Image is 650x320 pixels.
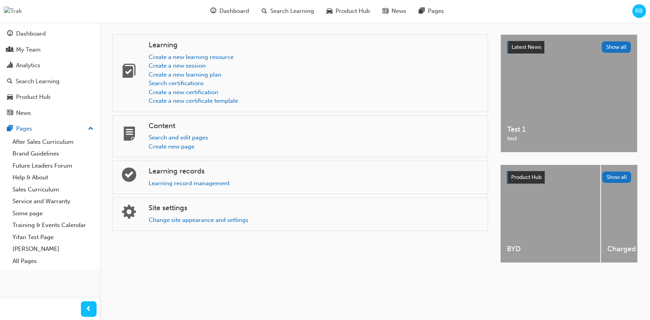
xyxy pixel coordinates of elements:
[210,6,216,16] span: guage-icon
[149,143,194,150] a: Create new page
[122,168,136,185] span: learningrecord-icon
[16,45,41,54] div: My Team
[602,41,631,53] button: Show all
[149,97,238,104] a: Create a new certificate template
[9,184,97,196] a: Sales Curriculum
[262,6,267,16] span: search-icon
[7,125,13,132] span: pages-icon
[7,46,13,54] span: people-icon
[507,171,631,184] a: Product HubShow all
[9,148,97,160] a: Brand Guidelines
[636,7,643,16] span: RB
[16,77,59,86] div: Search Learning
[9,160,97,172] a: Future Leaders Forum
[219,7,249,16] span: Dashboard
[9,195,97,207] a: Service and Warranty
[16,109,31,118] div: News
[9,243,97,255] a: [PERSON_NAME]
[3,90,97,104] a: Product Hub
[7,30,13,38] span: guage-icon
[4,7,22,16] img: Trak
[320,3,376,19] a: car-iconProduct Hub
[7,110,13,117] span: news-icon
[376,3,413,19] a: news-iconNews
[507,41,631,54] a: Latest NewsShow all
[9,207,97,220] a: Some page
[16,93,50,102] div: Product Hub
[88,124,93,134] span: up-icon
[336,7,370,16] span: Product Hub
[149,167,481,176] h4: Learning records
[9,172,97,184] a: Help & About
[122,64,136,81] span: learning-icon
[149,216,248,223] a: Change site appearance and settings
[16,124,32,133] div: Pages
[7,78,13,85] span: search-icon
[507,134,631,143] span: test
[507,245,594,254] span: BYD
[122,127,136,144] span: page-icon
[9,219,97,231] a: Training & Events Calendar
[413,3,450,19] a: pages-iconPages
[7,94,13,101] span: car-icon
[511,174,542,181] span: Product Hub
[419,6,425,16] span: pages-icon
[3,43,97,57] a: My Team
[3,106,97,120] a: News
[204,3,255,19] a: guage-iconDashboard
[512,44,541,50] span: Latest News
[9,255,97,267] a: All Pages
[632,4,646,18] button: RB
[149,122,481,131] h4: Content
[149,41,481,50] h4: Learning
[7,62,13,69] span: chart-icon
[149,71,221,78] a: Create a new learning plan
[16,61,40,70] div: Analytics
[428,7,444,16] span: Pages
[16,29,46,38] div: Dashboard
[3,74,97,89] a: Search Learning
[9,136,97,148] a: After Sales Curriculum
[9,231,97,243] a: Yifan Test Page
[382,6,388,16] span: news-icon
[3,122,97,136] button: Pages
[149,54,233,61] a: Create a new learning resource
[149,80,204,87] a: Search certifications
[3,58,97,73] a: Analytics
[86,304,92,314] span: prev-icon
[327,6,332,16] span: car-icon
[149,180,230,187] a: Learning record management
[255,3,320,19] a: search-iconSearch Learning
[3,25,97,122] button: DashboardMy TeamAnalyticsSearch LearningProduct HubNews
[507,125,631,134] span: Test 1
[149,204,481,213] h4: Site settings
[149,89,218,96] a: Create a new certification
[602,172,632,183] button: Show all
[391,7,406,16] span: News
[501,165,600,263] a: BYD
[122,206,136,222] span: cogs-icon
[149,134,208,141] a: Search and edit pages
[3,27,97,41] a: Dashboard
[149,62,206,69] a: Create a new session
[270,7,314,16] span: Search Learning
[501,34,637,152] a: Latest NewsShow allTest 1test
